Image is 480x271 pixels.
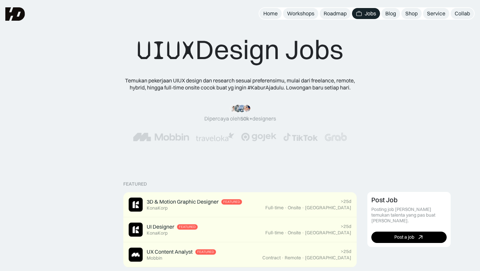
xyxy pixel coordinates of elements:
div: [GEOGRAPHIC_DATA] [305,205,351,211]
div: Posting job [PERSON_NAME] temukan talenta yang pas buat [PERSON_NAME]. [371,207,447,223]
div: · [302,255,304,261]
div: KonaKorp [147,205,168,211]
div: Dipercaya oleh designers [204,115,276,122]
a: Post a job [371,232,447,243]
div: Featured [179,225,196,229]
div: · [302,230,304,236]
a: Service [423,8,449,19]
div: 3D & Motion Graphic Designer [147,198,219,205]
div: Onsite [288,230,301,236]
a: Home [259,8,282,19]
a: Blog [381,8,400,19]
div: Jobs [365,10,376,17]
a: Jobs [352,8,380,19]
a: Job ImageUX Content AnalystFeaturedMobbin>25dContract·Remote·[GEOGRAPHIC_DATA] [123,242,357,267]
div: Featured [197,250,214,254]
a: Job ImageUI DesignerFeaturedKonaKorp>25dFull-time·Onsite·[GEOGRAPHIC_DATA] [123,217,357,242]
div: >25d [341,249,351,254]
div: Post a job [394,234,414,240]
div: Home [263,10,278,17]
div: Featured [123,181,147,187]
div: Blog [385,10,396,17]
div: Remote [285,255,301,261]
div: Full-time [265,230,284,236]
div: [GEOGRAPHIC_DATA] [305,255,351,261]
div: Mobbin [147,255,162,261]
div: KonaKorp [147,230,168,236]
div: [GEOGRAPHIC_DATA] [305,230,351,236]
div: >25d [341,224,351,229]
img: Job Image [129,198,143,212]
div: · [281,255,284,261]
img: Job Image [129,223,143,237]
div: Roadmap [324,10,347,17]
div: Contract [262,255,281,261]
div: Temukan pekerjaan UIUX design dan research sesuai preferensimu, mulai dari freelance, remote, hyb... [120,77,360,91]
span: UIUX [137,34,195,66]
div: · [302,205,304,211]
img: Job Image [129,248,143,262]
div: >25d [341,199,351,204]
div: Collab [455,10,470,17]
div: Full-time [265,205,284,211]
div: · [284,205,287,211]
a: Shop [401,8,422,19]
div: Workshops [287,10,314,17]
span: 50k+ [240,115,252,122]
div: Onsite [288,205,301,211]
div: · [284,230,287,236]
a: Workshops [283,8,318,19]
div: Shop [405,10,418,17]
div: UI Designer [147,223,174,230]
div: Post Job [371,196,398,204]
a: Job Image3D & Motion Graphic DesignerFeaturedKonaKorp>25dFull-time·Onsite·[GEOGRAPHIC_DATA] [123,192,357,217]
a: Roadmap [320,8,351,19]
div: UX Content Analyst [147,248,193,255]
div: Service [427,10,445,17]
div: Design Jobs [137,33,343,66]
a: Collab [451,8,474,19]
div: Featured [223,200,240,204]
